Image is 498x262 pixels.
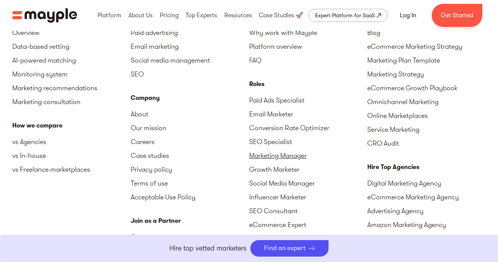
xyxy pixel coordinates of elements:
div: Find an expert [264,245,306,252]
a: Why work with Mayple [249,26,368,40]
a: Email marketing [131,40,249,53]
a: Influencer Marketer [249,190,368,204]
a: Digital Marketing Agency [367,176,486,190]
a: SEO Consultant [249,204,368,218]
a: Case studies [131,149,249,163]
a: Email Marketer [249,107,368,121]
a: CRO Agency [367,232,486,245]
a: Careers [131,135,249,149]
div: Company [131,93,249,103]
a: Terms of use [131,176,249,190]
div: Roles [249,80,368,89]
a: Blog [367,26,486,40]
a: About [131,107,249,121]
a: Omnichannel Marketing [367,95,486,109]
a: vs Freelance marketplaces [12,163,131,176]
a: FAQ [249,53,368,67]
a: eCommerce Marketing Strategy [367,40,486,53]
a: Paid Ads Specialist [249,93,368,107]
a: Marketing recommendations [12,81,131,95]
div: Top Experts [184,3,219,28]
a: eCommerce Marketing Agency [367,190,486,204]
div: Platform [95,3,123,28]
div: How we compare [12,121,131,130]
div: Join as a Partner [131,216,249,226]
a: SEO Specialist [249,135,368,149]
a: home [12,8,77,23]
div: Resources [222,3,254,28]
a: AI-powered matching [12,53,131,67]
a: Social Media Manager [249,176,368,190]
a: Platform overview [249,40,368,53]
a: Amazon Marketing Agency [367,218,486,232]
a: SEO [131,67,249,81]
a: vs In-house [12,149,131,163]
a: Marketing Plan Template [367,53,486,67]
a: Marketing Strategy [367,67,486,81]
a: Paid advertising [131,26,249,40]
img: Mayple logo [12,8,77,23]
a: Get Started [432,4,482,27]
div: Pricing [158,3,181,28]
a: Privacy policy [131,163,249,176]
a: Marketing Manager [249,149,368,163]
a: eCommerce Expert [249,218,368,232]
a: CRO Audit [367,136,486,150]
a: vs Agencies [12,135,131,149]
a: Expert Platform for SaaS [309,9,388,22]
a: Social media management [131,53,249,67]
div: About Us [127,3,154,28]
a: Monitoring system [12,67,131,81]
a: Marketing consultation [12,95,131,109]
a: Growth Marketer [249,163,368,176]
p: Hire top vetted marketers [169,243,247,254]
div: Hire Top Agencies [367,163,486,172]
a: eCommerce Growth Playbook [367,81,486,95]
a: Data-based vetting [12,40,131,53]
a: Acceptable Use Policy [131,190,249,204]
a: Digital Marketing Consultant [249,232,368,245]
a: Advertising Agency [367,204,486,218]
a: Conversion Rate Optimizer [249,121,368,135]
a: Overview [12,26,131,40]
a: Service Marketing [367,123,486,136]
a: Our partner programs [131,230,249,244]
a: Online Marketplaces [367,109,486,123]
a: Log In [391,6,426,25]
a: Our mission [131,121,249,135]
div: Expert Platform for SaaS [315,11,375,20]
